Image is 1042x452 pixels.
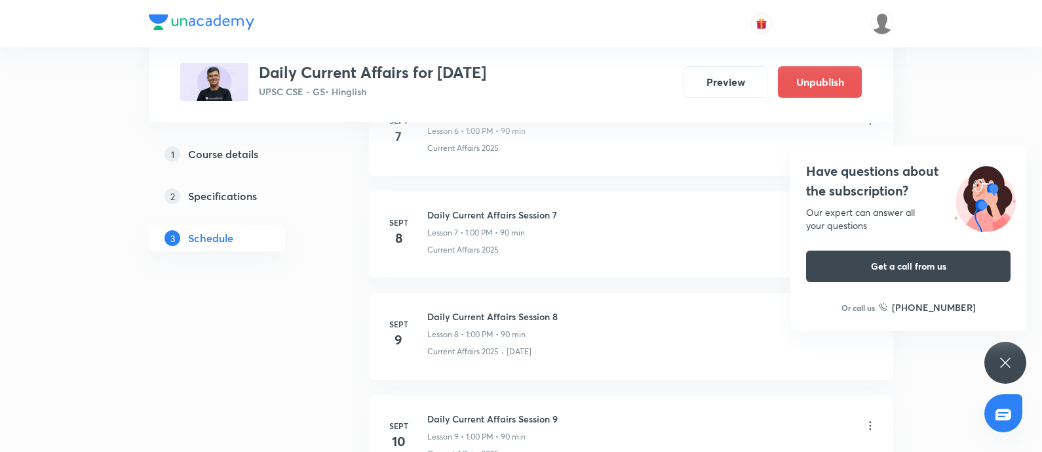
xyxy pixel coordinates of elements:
[751,13,772,34] button: avatar
[944,161,1026,232] img: ttu_illustration_new.svg
[427,244,499,256] p: Current Affairs 2025
[427,431,526,443] p: Lesson 9 • 1:00 PM • 90 min
[259,85,486,98] p: UPSC CSE - GS • Hinglish
[892,300,976,314] h6: [PHONE_NUMBER]
[507,346,531,358] p: [DATE]
[188,188,257,204] h5: Specifications
[385,228,412,248] h4: 8
[427,227,525,239] p: Lesson 7 • 1:00 PM • 90 min
[149,14,254,33] a: Company Logo
[501,346,504,358] div: ·
[806,161,1011,201] h4: Have questions about the subscription?
[427,412,558,426] h6: Daily Current Affairs Session 9
[871,12,893,35] img: Piali K
[427,142,499,154] p: Current Affairs 2025
[841,302,875,314] p: Or call us
[427,208,557,222] h6: Daily Current Affairs Session 7
[806,251,1011,282] button: Get a call from us
[427,125,526,137] p: Lesson 6 • 1:00 PM • 90 min
[778,66,862,98] button: Unpublish
[385,216,412,228] h6: Sept
[149,141,327,167] a: 1Course details
[188,146,258,162] h5: Course details
[164,188,180,204] p: 2
[180,63,248,101] img: 6DF87902-1A76-40C3-BF0F-F0F961D6568B_plus.png
[164,146,180,162] p: 1
[188,230,233,246] h5: Schedule
[385,318,412,330] h6: Sept
[427,310,558,323] h6: Daily Current Affairs Session 8
[385,330,412,350] h4: 9
[149,183,327,209] a: 2Specifications
[756,18,767,30] img: avatar
[385,420,412,432] h6: Sept
[385,127,412,146] h4: 7
[149,14,254,30] img: Company Logo
[427,346,499,358] p: Current Affairs 2025
[259,63,486,82] h3: Daily Current Affairs for [DATE]
[806,206,1011,232] div: Our expert can answer all your questions
[385,432,412,451] h4: 10
[684,66,767,98] button: Preview
[164,230,180,246] p: 3
[879,300,976,314] a: [PHONE_NUMBER]
[427,329,526,340] p: Lesson 8 • 1:00 PM • 90 min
